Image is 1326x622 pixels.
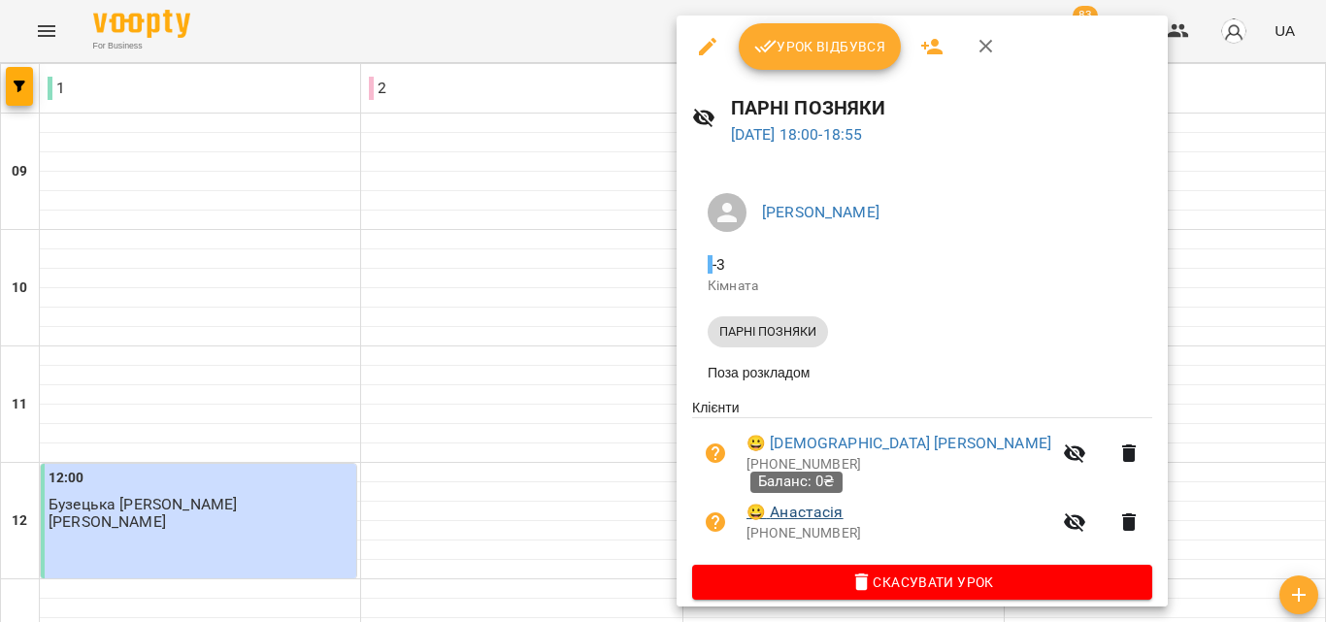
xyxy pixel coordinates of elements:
span: Скасувати Урок [708,571,1137,594]
p: [PHONE_NUMBER] [746,455,1051,475]
a: 😀 [DEMOGRAPHIC_DATA] [PERSON_NAME] [746,432,1051,455]
a: [DATE] 18:00-18:55 [731,125,863,144]
a: [PERSON_NAME] [762,203,879,221]
button: Візит ще не сплачено. Додати оплату? [692,430,739,476]
a: 😀 Анастасія [746,501,844,524]
li: Поза розкладом [692,355,1152,390]
button: Урок відбувся [739,23,902,70]
span: Урок відбувся [754,35,886,58]
h6: ПАРНІ ПОЗНЯКИ [731,93,1152,123]
button: Візит ще не сплачено. Додати оплату? [692,499,739,545]
button: Скасувати Урок [692,565,1152,600]
span: Баланс: 0₴ [758,473,835,490]
ul: Клієнти [692,398,1152,564]
span: ПАРНІ ПОЗНЯКИ [708,323,828,341]
p: [PHONE_NUMBER] [746,524,1051,543]
span: - 3 [708,255,729,274]
p: Кімната [708,277,1137,296]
